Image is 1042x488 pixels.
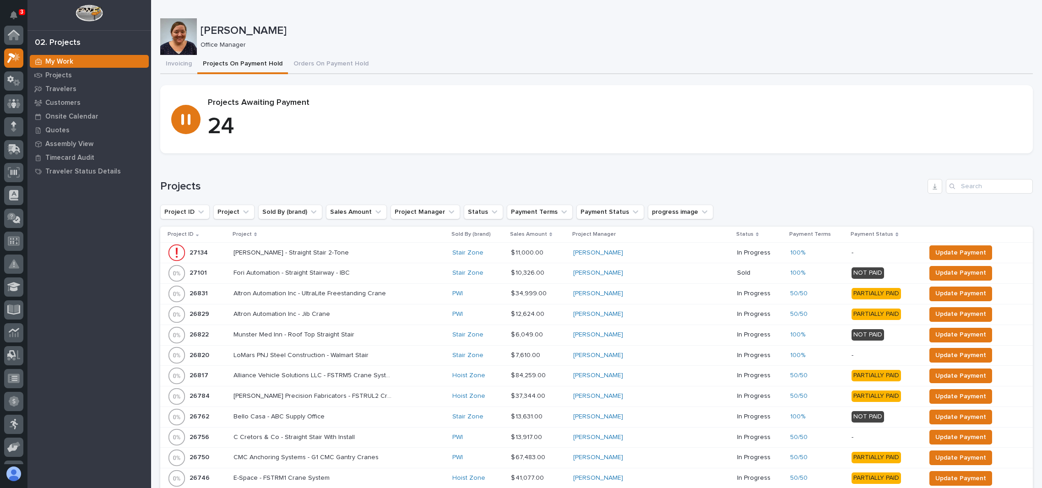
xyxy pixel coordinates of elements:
[648,205,713,219] button: progress image
[511,288,548,298] p: $ 34,999.00
[511,452,547,461] p: $ 67,483.00
[929,369,992,383] button: Update Payment
[929,287,992,301] button: Update Payment
[4,5,23,25] button: Notifications
[852,452,901,463] div: PARTIALLY PAID
[160,180,924,193] h1: Projects
[326,205,387,219] button: Sales Amount
[160,365,1033,386] tr: 2681726817 Alliance Vehicle Solutions LLC - FSTRM5 Crane SystemAlliance Vehicle Solutions LLC - F...
[935,432,986,443] span: Update Payment
[391,205,460,219] button: Project Manager
[790,392,808,400] a: 50/50
[452,352,483,359] a: Stair Zone
[168,229,194,239] p: Project ID
[233,247,351,257] p: [PERSON_NAME] - Straight Stair 2-Tone
[511,390,547,400] p: $ 37,344.00
[935,452,986,463] span: Update Payment
[233,229,252,239] p: Project
[511,472,546,482] p: $ 41,077.00
[451,229,491,239] p: Sold By (brand)
[190,247,210,257] p: 27134
[452,372,485,380] a: Hoist Zone
[45,154,94,162] p: Timecard Audit
[790,434,808,441] a: 50/50
[507,205,573,219] button: Payment Terms
[851,229,893,239] p: Payment Status
[852,411,884,423] div: NOT PAID
[511,309,546,318] p: $ 12,624.00
[160,325,1033,345] tr: 2682226822 Munster Med Inn - Roof Top Straight StairMunster Med Inn - Roof Top Straight Stair Sta...
[27,164,151,178] a: Traveler Status Details
[27,151,151,164] a: Timecard Audit
[790,413,805,421] a: 100%
[201,24,1029,38] p: [PERSON_NAME]
[27,137,151,151] a: Assembly View
[190,472,212,482] p: 26746
[852,249,918,257] p: -
[929,328,992,342] button: Update Payment
[737,290,783,298] p: In Progress
[737,372,783,380] p: In Progress
[76,5,103,22] img: Workspace Logo
[573,392,623,400] a: [PERSON_NAME]
[233,267,352,277] p: Fori Automation - Straight Stairway - IBC
[190,309,211,318] p: 26829
[737,413,783,421] p: In Progress
[852,472,901,484] div: PARTIALLY PAID
[573,474,623,482] a: [PERSON_NAME]
[929,307,992,322] button: Update Payment
[233,411,326,421] p: Bello Casa - ABC Supply Office
[737,474,783,482] p: In Progress
[190,411,211,421] p: 26762
[11,11,23,26] div: Notifications3
[27,109,151,123] a: Onsite Calendar
[452,269,483,277] a: Stair Zone
[852,434,918,441] p: -
[790,249,805,257] a: 100%
[510,229,547,239] p: Sales Amount
[511,432,544,441] p: $ 13,917.00
[160,205,210,219] button: Project ID
[852,288,901,299] div: PARTIALLY PAID
[452,331,483,339] a: Stair Zone
[929,450,992,465] button: Update Payment
[160,407,1033,427] tr: 2676226762 Bello Casa - ABC Supply OfficeBello Casa - ABC Supply Office Stair Zone $ 13,631.00$ 1...
[45,99,81,107] p: Customers
[790,269,805,277] a: 100%
[160,386,1033,407] tr: 2678426784 [PERSON_NAME] Precision Fabricators - FSTRUL2 Crane System[PERSON_NAME] Precision Fabr...
[737,352,783,359] p: In Progress
[452,474,485,482] a: Hoist Zone
[233,432,357,441] p: C Cretors & Co - Straight Stair With Install
[45,58,73,66] p: My Work
[27,68,151,82] a: Projects
[511,329,545,339] p: $ 6,049.00
[464,205,503,219] button: Status
[935,412,986,423] span: Update Payment
[790,352,805,359] a: 100%
[737,392,783,400] p: In Progress
[935,473,986,484] span: Update Payment
[576,205,644,219] button: Payment Status
[790,290,808,298] a: 50/50
[572,229,616,239] p: Project Manager
[929,430,992,445] button: Update Payment
[160,243,1033,263] tr: 2713427134 [PERSON_NAME] - Straight Stair 2-Tone[PERSON_NAME] - Straight Stair 2-Tone Stair Zone ...
[935,370,986,381] span: Update Payment
[573,372,623,380] a: [PERSON_NAME]
[789,229,831,239] p: Payment Terms
[935,391,986,402] span: Update Payment
[852,329,884,341] div: NOT PAID
[258,205,322,219] button: Sold By (brand)
[452,413,483,421] a: Stair Zone
[45,113,98,121] p: Onsite Calendar
[737,310,783,318] p: In Progress
[935,288,986,299] span: Update Payment
[190,452,211,461] p: 26750
[45,140,93,148] p: Assembly View
[929,245,992,260] button: Update Payment
[946,179,1033,194] div: Search
[233,288,388,298] p: Altron Automation Inc - UltraLite Freestanding Crane
[573,269,623,277] a: [PERSON_NAME]
[45,71,72,80] p: Projects
[160,55,197,74] button: Invoicing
